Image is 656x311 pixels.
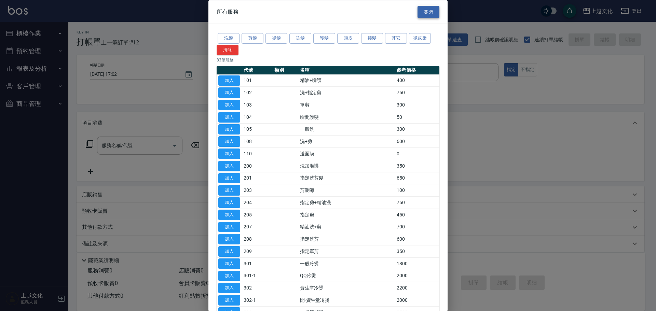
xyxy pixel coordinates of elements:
td: 350 [395,160,439,172]
td: 洗加順護 [298,160,395,172]
td: 205 [242,209,273,221]
button: 加入 [218,222,240,232]
span: 所有服務 [217,8,238,15]
button: 加入 [218,100,240,110]
td: 650 [395,172,439,184]
td: 50 [395,111,439,123]
button: 關閉 [418,5,439,18]
button: 加入 [218,234,240,244]
th: 名稱 [298,66,395,74]
button: 加入 [218,197,240,208]
button: 加入 [218,185,240,196]
button: 加入 [218,136,240,147]
td: 2000 [395,270,439,282]
button: 染髮 [289,33,311,44]
td: 102 [242,86,273,99]
td: 指定洗剪 [298,233,395,245]
td: 精油洗+剪 [298,221,395,233]
button: 加入 [218,258,240,269]
button: 加入 [218,295,240,306]
td: 瞬間護髮 [298,111,395,123]
button: 加入 [218,112,240,122]
button: 其它 [385,33,407,44]
td: 207 [242,221,273,233]
td: 400 [395,74,439,87]
td: 204 [242,196,273,209]
button: 加入 [218,124,240,135]
td: 203 [242,184,273,196]
th: 代號 [242,66,273,74]
th: 類別 [273,66,298,74]
td: 指定剪+精油洗 [298,196,395,209]
th: 參考價格 [395,66,439,74]
td: 600 [395,135,439,147]
td: 104 [242,111,273,123]
td: 指定單剪 [298,245,395,257]
button: 加入 [218,75,240,86]
button: 加入 [218,160,240,171]
td: 開-資生堂冷燙 [298,294,395,306]
button: 加入 [218,270,240,281]
button: 加入 [218,173,240,183]
button: 加入 [218,149,240,159]
td: 精油+瞬護 [298,74,395,87]
button: 護髮 [313,33,335,44]
td: 108 [242,135,273,147]
button: 清除 [217,44,238,55]
td: 302 [242,282,273,294]
button: 接髮 [361,33,383,44]
td: 750 [395,196,439,209]
td: 700 [395,221,439,233]
td: 2200 [395,282,439,294]
button: 加入 [218,246,240,257]
td: 剪瀏海 [298,184,395,196]
td: 101 [242,74,273,87]
td: 450 [395,209,439,221]
td: 單剪 [298,99,395,111]
td: 一般冷燙 [298,257,395,270]
td: 200 [242,160,273,172]
td: 600 [395,233,439,245]
td: 送面膜 [298,147,395,160]
td: 301 [242,257,273,270]
td: 指定洗剪髮 [298,172,395,184]
td: 300 [395,123,439,136]
td: QQ冷燙 [298,270,395,282]
button: 燙髮 [265,33,287,44]
td: 103 [242,99,273,111]
td: 750 [395,86,439,99]
td: 洗+指定剪 [298,86,395,99]
td: 302-1 [242,294,273,306]
td: 100 [395,184,439,196]
td: 一般洗 [298,123,395,136]
button: 頭皮 [337,33,359,44]
td: 指定剪 [298,209,395,221]
td: 2000 [395,294,439,306]
button: 加入 [218,87,240,98]
td: 208 [242,233,273,245]
td: 300 [395,99,439,111]
td: 洗+剪 [298,135,395,147]
button: 加入 [218,283,240,293]
td: 110 [242,147,273,160]
td: 209 [242,245,273,257]
button: 加入 [218,209,240,220]
td: 105 [242,123,273,136]
button: 剪髮 [242,33,263,44]
td: 350 [395,245,439,257]
td: 301-1 [242,270,273,282]
p: 83 筆服務 [217,57,439,63]
td: 0 [395,147,439,160]
button: 燙或染 [409,33,431,44]
td: 1800 [395,257,439,270]
button: 洗髮 [218,33,240,44]
td: 201 [242,172,273,184]
td: 資生堂冷燙 [298,282,395,294]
